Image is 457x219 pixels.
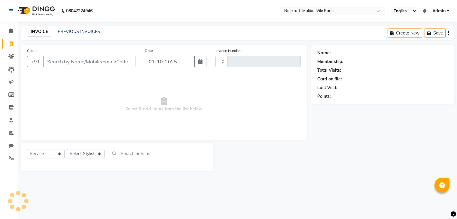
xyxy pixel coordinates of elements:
div: Total Visits: [317,67,341,73]
button: +91 [27,56,44,67]
span: Admin [432,8,446,14]
input: Search by Name/Mobile/Email/Code [43,56,136,67]
button: Save [425,28,446,38]
b: 08047224946 [66,2,93,19]
div: Points: [317,93,331,100]
div: Membership: [317,58,343,65]
label: Invoice Number [215,48,242,53]
iframe: chat widget [432,195,451,213]
div: Name: [317,50,331,56]
div: Card on file: [317,76,342,82]
img: logo [15,2,56,19]
div: Last Visit: [317,85,337,91]
label: Client [27,48,37,53]
a: INVOICE [28,26,50,37]
a: PREVIOUS INVOICES [58,29,100,34]
label: Date [145,48,153,53]
input: Search or Scan [109,149,207,158]
span: Select & add items from the list below [27,74,301,134]
button: Create New [388,28,422,38]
